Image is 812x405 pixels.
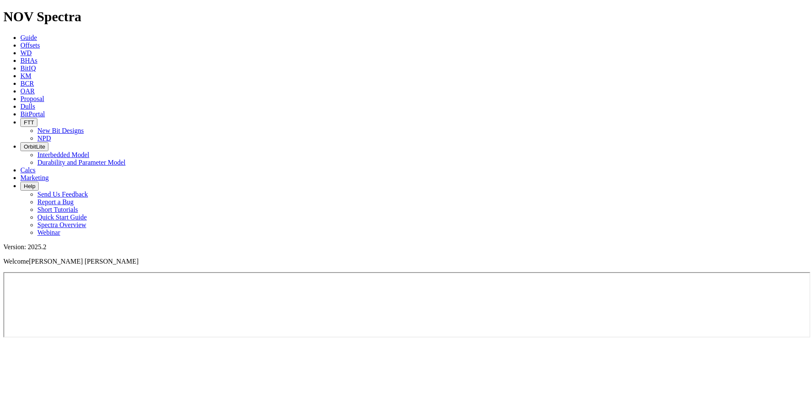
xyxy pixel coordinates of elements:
[20,72,31,79] a: KM
[37,214,87,221] a: Quick Start Guide
[29,258,138,265] span: [PERSON_NAME] [PERSON_NAME]
[20,49,32,56] a: WD
[3,9,809,25] h1: NOV Spectra
[20,110,45,118] a: BitPortal
[24,183,35,189] span: Help
[20,57,37,64] a: BHAs
[37,191,88,198] a: Send Us Feedback
[20,80,34,87] a: BCR
[20,118,37,127] button: FTT
[20,87,35,95] a: OAR
[37,159,126,166] a: Durability and Parameter Model
[20,142,48,151] button: OrbitLite
[37,198,73,205] a: Report a Bug
[20,166,36,174] a: Calcs
[37,127,84,134] a: New Bit Designs
[37,151,89,158] a: Interbedded Model
[37,135,51,142] a: NPD
[3,243,809,251] div: Version: 2025.2
[20,103,35,110] a: Dulls
[37,221,86,228] a: Spectra Overview
[37,206,78,213] a: Short Tutorials
[20,95,44,102] a: Proposal
[24,143,45,150] span: OrbitLite
[20,65,36,72] a: BitIQ
[20,174,49,181] a: Marketing
[37,229,60,236] a: Webinar
[20,182,39,191] button: Help
[20,34,37,41] a: Guide
[3,258,809,265] p: Welcome
[20,42,40,49] a: Offsets
[24,119,34,126] span: FTT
